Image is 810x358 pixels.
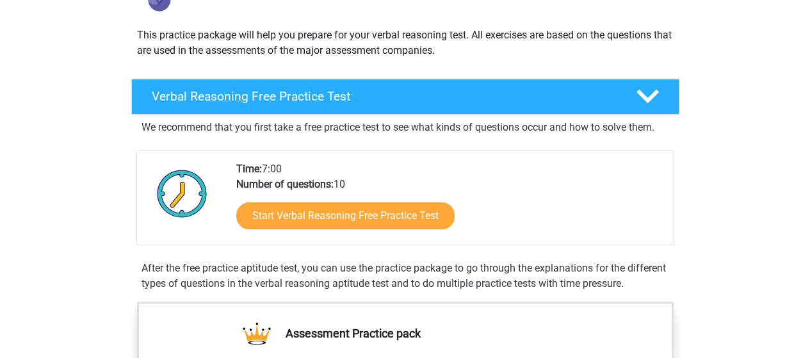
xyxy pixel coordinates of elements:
[137,28,674,58] p: This practice package will help you prepare for your verbal reasoning test. All exercises are bas...
[236,202,455,229] a: Start Verbal Reasoning Free Practice Test
[236,163,262,175] b: Time:
[227,161,673,245] div: 7:00 10
[136,261,674,291] div: After the free practice aptitude test, you can use the practice package to go through the explana...
[142,120,669,135] p: We recommend that you first take a free practice test to see what kinds of questions occur and ho...
[150,161,215,225] img: Clock
[236,178,334,190] b: Number of questions:
[152,89,615,104] h4: Verbal Reasoning Free Practice Test
[126,79,684,115] a: Verbal Reasoning Free Practice Test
